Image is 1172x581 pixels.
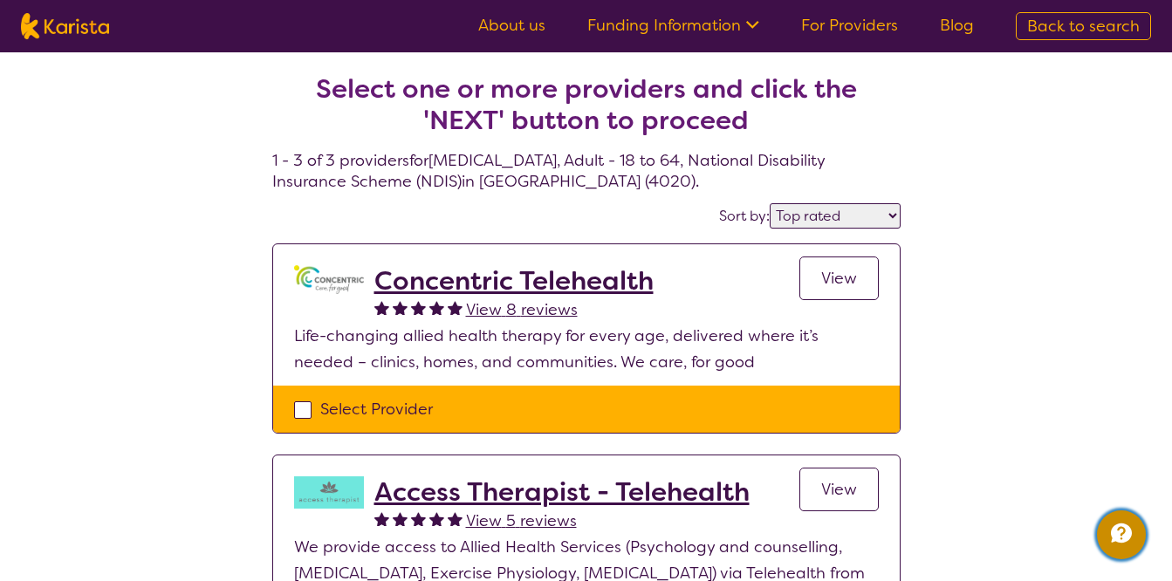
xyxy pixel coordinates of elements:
[1027,16,1140,37] span: Back to search
[294,265,364,294] img: gbybpnyn6u9ix5kguem6.png
[466,510,577,531] span: View 5 reviews
[1097,510,1146,559] button: Channel Menu
[429,511,444,526] img: fullstar
[374,265,654,297] a: Concentric Telehealth
[799,468,879,511] a: View
[478,15,545,36] a: About us
[272,31,901,192] h4: 1 - 3 of 3 providers for [MEDICAL_DATA] , Adult - 18 to 64 , National Disability Insurance Scheme...
[411,511,426,526] img: fullstar
[393,300,408,315] img: fullstar
[448,300,463,315] img: fullstar
[466,297,578,323] a: View 8 reviews
[294,476,364,509] img: hzy3j6chfzohyvwdpojv.png
[374,511,389,526] img: fullstar
[411,300,426,315] img: fullstar
[587,15,759,36] a: Funding Information
[293,73,880,136] h2: Select one or more providers and click the 'NEXT' button to proceed
[466,299,578,320] span: View 8 reviews
[393,511,408,526] img: fullstar
[294,323,879,375] p: Life-changing allied health therapy for every age, delivered where it’s needed – clinics, homes, ...
[374,300,389,315] img: fullstar
[799,256,879,300] a: View
[801,15,898,36] a: For Providers
[1016,12,1151,40] a: Back to search
[374,476,750,508] a: Access Therapist - Telehealth
[940,15,974,36] a: Blog
[821,479,857,500] span: View
[719,207,770,225] label: Sort by:
[821,268,857,289] span: View
[448,511,463,526] img: fullstar
[466,508,577,534] a: View 5 reviews
[429,300,444,315] img: fullstar
[21,13,109,39] img: Karista logo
